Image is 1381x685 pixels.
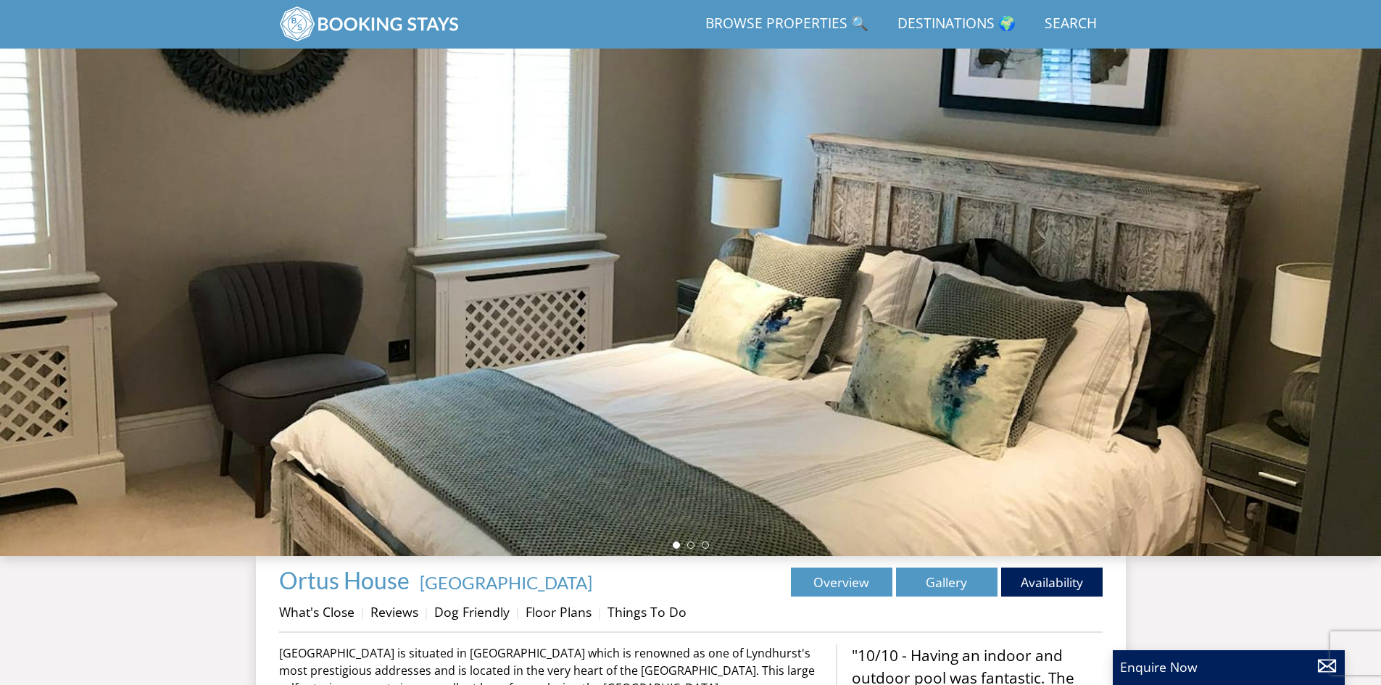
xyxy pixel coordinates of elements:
[607,603,687,620] a: Things To Do
[1120,657,1338,676] p: Enquire Now
[892,8,1021,41] a: Destinations 🌍
[526,603,592,620] a: Floor Plans
[279,603,354,620] a: What's Close
[420,572,592,593] a: [GEOGRAPHIC_DATA]
[279,6,460,42] img: BookingStays
[279,566,414,594] a: Ortus House
[434,603,510,620] a: Dog Friendly
[700,8,874,41] a: Browse Properties 🔍
[1039,8,1103,41] a: Search
[279,566,410,594] span: Ortus House
[414,572,592,593] span: -
[791,568,892,597] a: Overview
[896,568,998,597] a: Gallery
[1001,568,1103,597] a: Availability
[370,603,418,620] a: Reviews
